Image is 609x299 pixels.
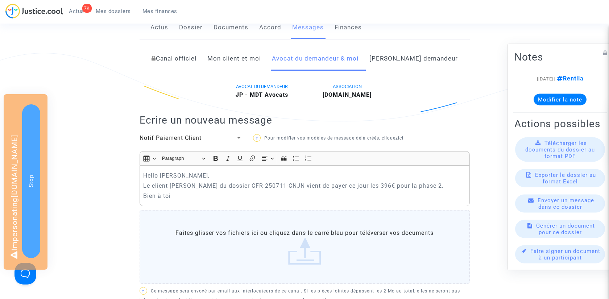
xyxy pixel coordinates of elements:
[535,171,596,184] span: Exporter le dossier au format Excel
[259,16,281,40] a: Accord
[236,84,288,89] span: AVOCAT DU DEMANDEUR
[14,263,36,285] iframe: Help Scout Beacon - Open
[82,4,92,13] div: 7K
[96,8,131,14] span: Mes dossiers
[28,175,34,187] span: Stop
[369,47,458,71] a: [PERSON_NAME] demandeur
[398,136,403,141] a: ici
[69,8,84,14] span: Actus
[143,191,466,200] p: Bien à toi
[214,16,248,40] a: Documents
[555,75,584,82] span: Rentila
[140,165,470,206] div: Rich Text Editor, main
[534,94,587,105] button: Modifier la note
[142,289,144,293] span: ?
[179,16,203,40] a: Dossier
[207,47,261,71] a: Mon client et moi
[236,91,288,98] b: JP - MDT Avocats
[272,47,359,71] a: Avocat du demandeur & moi
[537,76,555,81] span: [[DATE]]
[152,47,196,71] a: Canal officiel
[150,16,168,40] a: Actus
[335,16,362,40] a: Finances
[514,117,606,130] h2: Actions possibles
[140,151,470,165] div: Editor toolbar
[5,4,63,18] img: jc-logo.svg
[140,114,470,126] h2: Ecrire un nouveau message
[22,104,40,258] button: Stop
[525,140,595,159] span: Télécharger les documents du dossier au format PDF
[323,91,372,98] b: [DOMAIN_NAME]
[538,197,594,210] span: Envoyer un message dans ce dossier
[137,6,183,17] a: Mes finances
[253,134,413,143] p: Pour modifier vos modèles de message déjà créés, cliquez .
[159,153,209,164] button: Paragraph
[162,154,200,163] span: Paragraph
[90,6,137,17] a: Mes dossiers
[140,134,202,141] span: Notif Paiement Client
[536,222,595,235] span: Générer un document pour ce dossier
[63,6,90,17] a: 7KActus
[143,181,466,190] p: Le client [PERSON_NAME] du dossier CFR-250711-CNJN vient de payer ce jour les 396€ pour la phase 2.
[4,94,47,270] div: Impersonating
[530,248,600,261] span: Faire signer un document à un participant
[256,136,258,140] span: ?
[142,8,177,14] span: Mes finances
[333,84,362,89] span: ASSOCIATION
[143,171,466,180] p: Hello [PERSON_NAME],
[514,50,606,63] h2: Notes
[292,16,324,40] a: Messages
